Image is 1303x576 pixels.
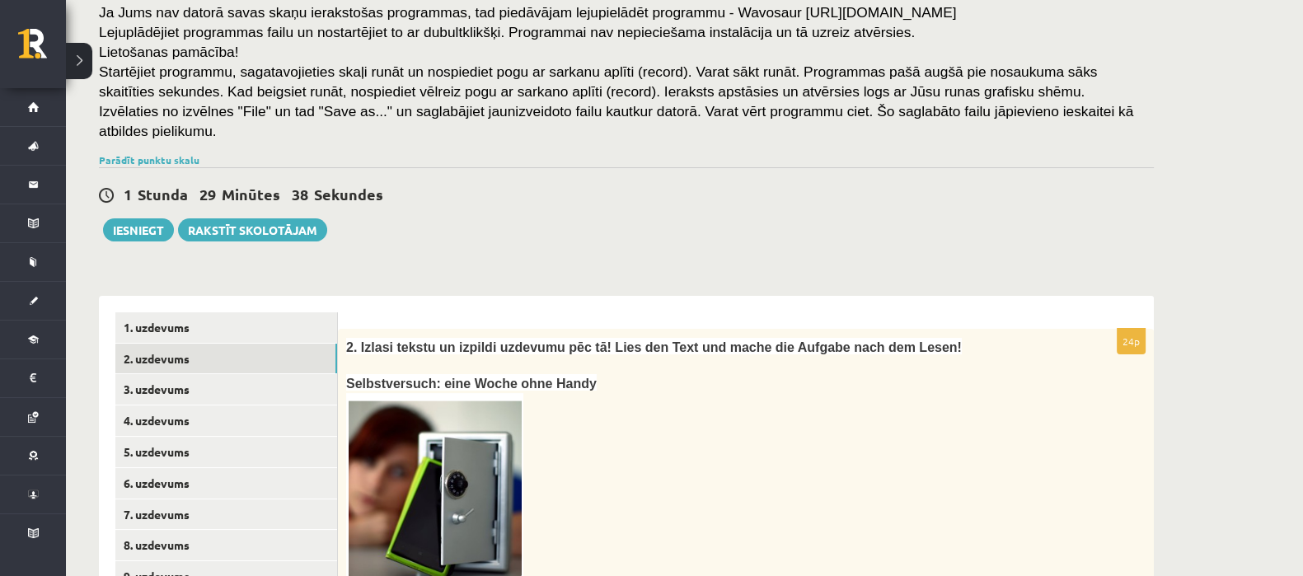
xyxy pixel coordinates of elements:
span: Stunda [138,185,188,204]
span: Ja Jums nav datorā savas skaņu ierakstošas programmas, tad piedāvājam lejupielādēt programmu - Wa... [99,4,956,21]
a: 6. uzdevums [115,468,337,499]
span: Selbstversuch: eine Woche ohne Handy [346,377,597,391]
span: Lietošanas pamācība! [99,44,239,60]
a: 2. uzdevums [115,344,337,374]
a: 8. uzdevums [115,530,337,560]
span: Startējiet programmu, sagatavojieties skaļi runāt un nospiediet pogu ar sarkanu aplīti (record). ... [99,63,1133,139]
span: 2. Izlasi tekstu un izpildi uzdevumu pēc tā! Lies den Text und mache die Aufgabe nach dem Lesen! [346,340,962,354]
a: Parādīt punktu skalu [99,153,199,166]
span: Minūtes [222,185,280,204]
button: Iesniegt [103,218,174,241]
span: 29 [199,185,216,204]
a: Rīgas 1. Tālmācības vidusskola [18,29,66,70]
a: 1. uzdevums [115,312,337,343]
span: Sekundes [314,185,383,204]
a: Rakstīt skolotājam [178,218,327,241]
a: 5. uzdevums [115,437,337,467]
a: 3. uzdevums [115,374,337,405]
span: Lejuplādējiet programmas failu un nostartējiet to ar dubultklikšķi. Programmai nav nepieciešama i... [99,24,915,40]
span: 38 [292,185,308,204]
a: 4. uzdevums [115,405,337,436]
span: 1 [124,185,132,204]
p: 24p [1117,328,1146,354]
a: 7. uzdevums [115,499,337,530]
body: Bagātinātā teksta redaktors, wiswyg-editor-user-answer-47024992285580 [16,16,781,34]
